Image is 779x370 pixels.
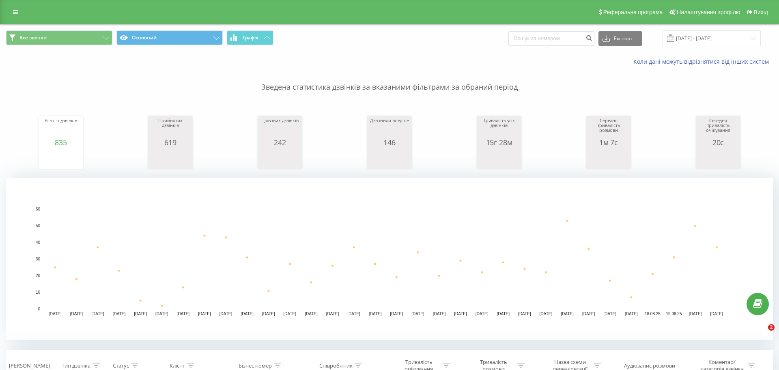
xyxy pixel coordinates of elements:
text: [DATE] [390,312,403,316]
text: [DATE] [91,312,104,316]
text: [DATE] [625,312,638,316]
text: 50 [36,224,41,228]
text: [DATE] [476,312,488,316]
div: Співробітник [319,362,353,369]
div: 146 [369,138,410,146]
svg: A chart. [41,146,81,171]
text: [DATE] [433,312,446,316]
text: [DATE] [219,312,232,316]
svg: A chart. [588,146,629,171]
div: 835 [41,138,81,146]
a: Коли дані можуть відрізнятися вiд інших систем [633,58,773,65]
span: Реферальна програма [603,9,663,15]
text: [DATE] [603,312,616,316]
div: Тип дзвінка [62,362,90,369]
text: 60 [36,207,41,211]
text: [DATE] [582,312,595,316]
text: [DATE] [305,312,318,316]
text: 0 [38,307,40,311]
text: [DATE] [177,312,190,316]
text: [DATE] [155,312,168,316]
button: Все звонки [6,30,112,45]
div: 20с [698,138,738,146]
div: Середня тривалість очікування [698,118,738,138]
svg: A chart. [369,146,410,171]
text: [DATE] [497,312,510,316]
input: Пошук за номером [508,31,594,46]
div: Бізнес номер [239,362,272,369]
span: Вихід [754,9,768,15]
p: Зведена статистика дзвінків за вказаними фільтрами за обраний період [6,66,773,92]
div: 1м 7с [588,138,629,146]
svg: A chart. [150,146,191,171]
svg: A chart. [6,178,765,340]
span: Графік [243,35,258,41]
div: Середня тривалість розмови [588,118,629,138]
div: Прийнятих дзвінків [150,118,191,138]
div: Всього дзвінків [41,118,81,138]
button: Основний [116,30,223,45]
text: [DATE] [411,312,424,316]
text: [DATE] [198,312,211,316]
text: 40 [36,240,41,245]
text: [DATE] [689,312,702,316]
div: Цільових дзвінків [260,118,300,138]
text: [DATE] [369,312,382,316]
text: [DATE] [561,312,574,316]
text: [DATE] [49,312,62,316]
div: 15г 28м [479,138,519,146]
span: 2 [768,324,775,331]
div: Аудіозапис розмови [624,362,675,369]
span: Все звонки [19,34,47,41]
text: [DATE] [284,312,297,316]
text: 30 [36,257,41,261]
div: Дзвонили вперше [369,118,410,138]
text: 19.08.25 [666,312,682,316]
iframe: Intercom live chat [751,324,771,344]
text: [DATE] [134,312,147,316]
text: [DATE] [540,312,553,316]
text: [DATE] [710,312,723,316]
text: [DATE] [454,312,467,316]
div: Тривалість усіх дзвінків [479,118,519,138]
text: [DATE] [326,312,339,316]
svg: A chart. [260,146,300,171]
svg: A chart. [698,146,738,171]
button: Графік [227,30,273,45]
div: [PERSON_NAME] [9,362,50,369]
svg: A chart. [479,146,519,171]
text: [DATE] [518,312,531,316]
text: [DATE] [347,312,360,316]
text: 10 [36,290,41,295]
div: Статус [113,362,129,369]
span: Налаштування профілю [677,9,740,15]
text: [DATE] [262,312,275,316]
button: Експорт [598,31,642,46]
text: [DATE] [70,312,83,316]
div: 619 [150,138,191,146]
text: [DATE] [241,312,254,316]
div: 242 [260,138,300,146]
text: [DATE] [113,312,126,316]
text: 18.08.25 [645,312,661,316]
div: Клієнт [170,362,185,369]
text: 20 [36,273,41,278]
